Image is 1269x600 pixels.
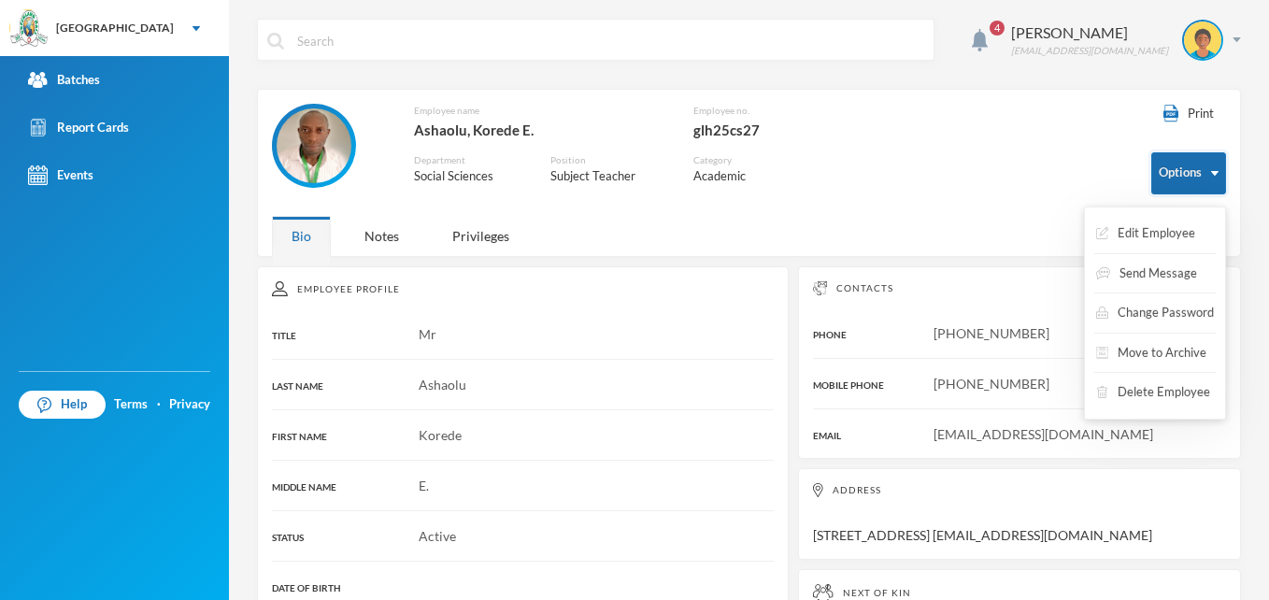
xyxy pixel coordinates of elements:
[433,216,529,256] div: Privileges
[28,70,100,90] div: Batches
[28,165,93,185] div: Events
[169,395,210,414] a: Privacy
[295,20,924,62] input: Search
[1184,21,1221,59] img: STUDENT
[10,10,48,48] img: logo
[1094,376,1212,409] button: Delete Employee
[1011,44,1168,58] div: [EMAIL_ADDRESS][DOMAIN_NAME]
[267,33,284,50] img: search
[114,395,148,414] a: Terms
[693,104,833,118] div: Employee no.
[419,528,456,544] span: Active
[1094,257,1199,291] button: Send Message
[1094,296,1216,330] button: Change Password
[813,281,1226,295] div: Contacts
[272,216,331,256] div: Bio
[419,427,462,443] span: Korede
[798,468,1241,560] div: [STREET_ADDRESS] [EMAIL_ADDRESS][DOMAIN_NAME]
[990,21,1005,36] span: 4
[550,167,665,186] div: Subject Teacher
[345,216,419,256] div: Notes
[693,118,833,142] div: glh25cs27
[157,395,161,414] div: ·
[813,483,1226,497] div: Address
[419,377,466,393] span: Ashaolu
[934,325,1049,341] span: [PHONE_NUMBER]
[414,104,665,118] div: Employee name
[414,153,523,167] div: Department
[419,478,429,493] span: E.
[1151,152,1226,194] button: Options
[1151,104,1226,124] button: Print
[1094,336,1208,370] button: Move to Archive
[1011,21,1168,44] div: [PERSON_NAME]
[550,153,665,167] div: Position
[414,118,665,142] div: Ashaolu, Korede E.
[414,167,523,186] div: Social Sciences
[28,118,129,137] div: Report Cards
[56,20,174,36] div: [GEOGRAPHIC_DATA]
[1094,217,1197,250] button: Edit Employee
[693,153,776,167] div: Category
[272,281,774,296] div: Employee Profile
[272,582,341,593] span: DATE OF BIRTH
[934,426,1153,442] span: [EMAIL_ADDRESS][DOMAIN_NAME]
[934,376,1049,392] span: [PHONE_NUMBER]
[277,108,351,183] img: EMPLOYEE
[19,391,106,419] a: Help
[419,326,436,342] span: Mr
[693,167,776,186] div: Academic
